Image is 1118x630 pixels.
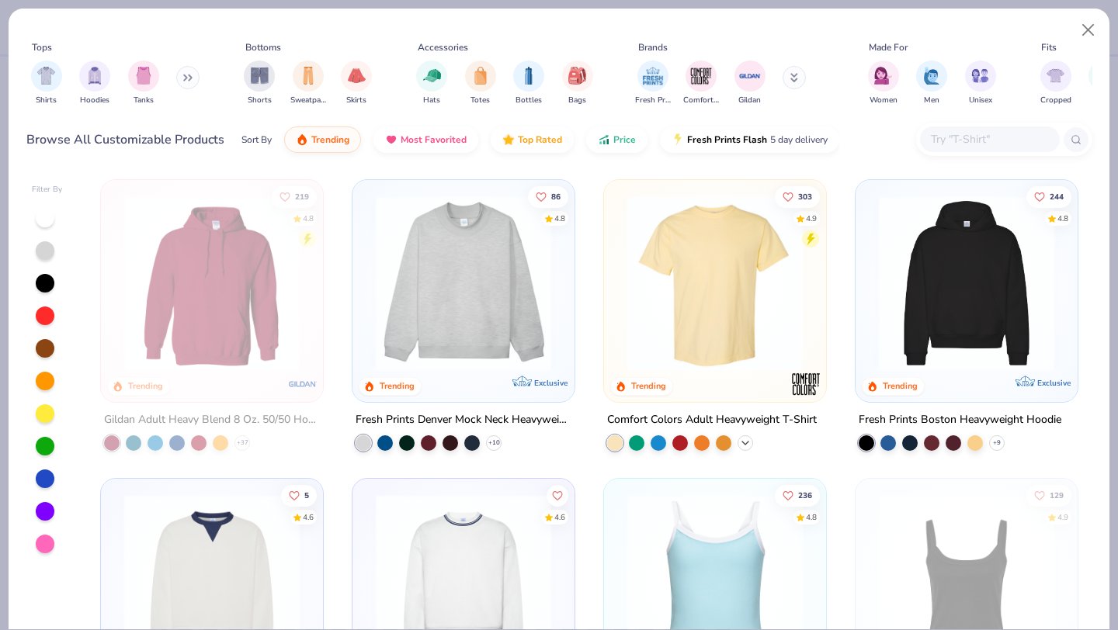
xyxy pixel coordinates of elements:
[1057,511,1068,523] div: 4.9
[683,61,719,106] button: filter button
[554,511,565,523] div: 4.6
[287,369,318,400] img: Gildan logo
[870,95,898,106] span: Women
[874,67,892,85] img: Women Image
[775,484,820,506] button: Like
[689,64,713,88] img: Comfort Colors Image
[613,133,636,146] span: Price
[296,133,308,146] img: trending.gif
[568,67,585,85] img: Bags Image
[683,61,719,106] div: filter for Comfort Colors
[620,196,811,371] img: 029b8af0-80e6-406f-9fdc-fdf898547912
[1040,61,1071,106] button: filter button
[273,185,318,207] button: Like
[568,95,586,106] span: Bags
[373,126,478,153] button: Most Favorited
[465,61,496,106] div: filter for Totes
[806,213,817,224] div: 4.9
[971,67,989,85] img: Unisex Image
[513,61,544,106] button: filter button
[635,95,671,106] span: Fresh Prints
[31,61,62,106] div: filter for Shirts
[871,196,1062,371] img: 91acfc32-fd48-4d6b-bdad-a4c1a30ac3fc
[32,184,63,196] div: Filter By
[128,61,159,106] div: filter for Tanks
[869,40,908,54] div: Made For
[79,61,110,106] button: filter button
[868,61,899,106] div: filter for Women
[416,61,447,106] div: filter for Hats
[562,61,593,106] div: filter for Bags
[916,61,947,106] button: filter button
[798,192,812,200] span: 303
[465,61,496,106] button: filter button
[641,64,665,88] img: Fresh Prints Image
[810,196,1001,371] img: e55d29c3-c55d-459c-bfd9-9b1c499ab3c6
[1036,378,1070,388] span: Exclusive
[1050,491,1064,499] span: 129
[237,438,248,448] span: + 37
[672,133,684,146] img: flash.gif
[248,95,272,106] span: Shorts
[304,213,314,224] div: 4.8
[965,61,996,106] div: filter for Unisex
[32,40,52,54] div: Tops
[135,67,152,85] img: Tanks Image
[1040,61,1071,106] div: filter for Cropped
[683,95,719,106] span: Comfort Colors
[923,67,940,85] img: Men Image
[868,61,899,106] button: filter button
[416,61,447,106] button: filter button
[244,61,275,106] div: filter for Shorts
[290,61,326,106] button: filter button
[1057,213,1068,224] div: 4.8
[516,95,542,106] span: Bottles
[528,185,568,207] button: Like
[1047,67,1064,85] img: Cropped Image
[734,61,766,106] div: filter for Gildan
[770,131,828,149] span: 5 day delivery
[586,126,648,153] button: Price
[290,95,326,106] span: Sweatpants
[969,95,992,106] span: Unisex
[502,133,515,146] img: TopRated.gif
[1040,95,1071,106] span: Cropped
[104,410,320,430] div: Gildan Adult Heavy Blend 8 Oz. 50/50 Hooded Sweatshirt
[488,438,500,448] span: + 10
[128,61,159,106] button: filter button
[245,40,281,54] div: Bottoms
[638,40,668,54] div: Brands
[244,61,275,106] button: filter button
[385,133,398,146] img: most_fav.gif
[241,133,272,147] div: Sort By
[341,61,372,106] button: filter button
[798,491,812,499] span: 236
[687,133,767,146] span: Fresh Prints Flash
[26,130,224,149] div: Browse All Customizable Products
[348,67,366,85] img: Skirts Image
[296,192,310,200] span: 219
[423,95,440,106] span: Hats
[1041,40,1057,54] div: Fits
[472,67,489,85] img: Totes Image
[1074,16,1103,45] button: Close
[356,410,571,430] div: Fresh Prints Denver Mock Neck Heavyweight Sweatshirt
[924,95,939,106] span: Men
[551,192,561,200] span: 86
[290,61,326,106] div: filter for Sweatpants
[423,67,441,85] img: Hats Image
[513,61,544,106] div: filter for Bottles
[134,95,154,106] span: Tanks
[305,491,310,499] span: 5
[418,40,468,54] div: Accessories
[491,126,574,153] button: Top Rated
[31,61,62,106] button: filter button
[635,61,671,106] div: filter for Fresh Prints
[368,196,559,371] img: f5d85501-0dbb-4ee4-b115-c08fa3845d83
[284,126,361,153] button: Trending
[993,438,1001,448] span: + 9
[635,61,671,106] button: filter button
[518,133,562,146] span: Top Rated
[520,67,537,85] img: Bottles Image
[116,196,307,371] img: 01756b78-01f6-4cc6-8d8a-3c30c1a0c8ac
